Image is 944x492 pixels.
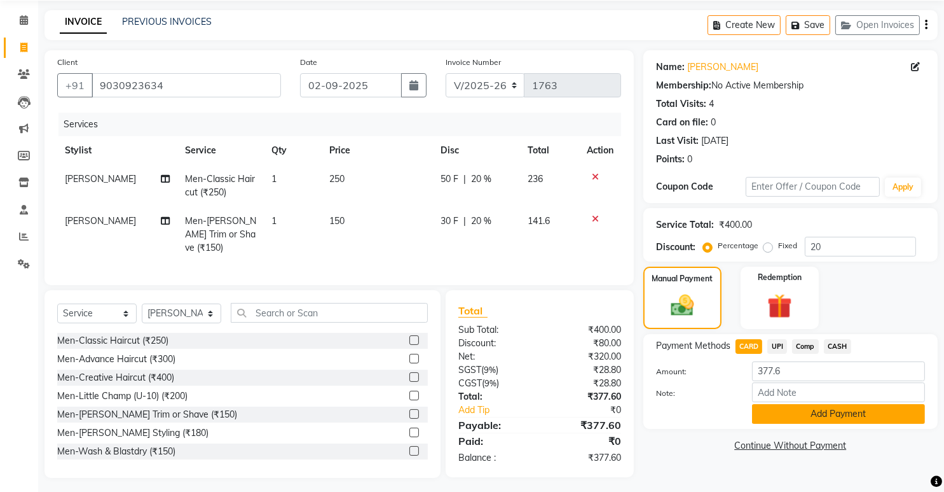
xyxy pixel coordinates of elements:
[57,390,188,403] div: Men-Little Champ (U-10) (₹200)
[540,418,631,433] div: ₹377.60
[458,377,482,389] span: CGST
[656,116,708,129] div: Card on file:
[786,15,830,35] button: Save
[760,291,799,321] img: _gift.svg
[449,337,540,350] div: Discount:
[471,172,491,186] span: 20 %
[57,136,177,165] th: Stylist
[579,136,621,165] th: Action
[449,377,540,390] div: ( )
[57,73,93,97] button: +91
[177,136,264,165] th: Service
[646,439,935,453] a: Continue Without Payment
[446,57,501,68] label: Invoice Number
[449,433,540,449] div: Paid:
[65,173,136,185] span: [PERSON_NAME]
[656,79,711,92] div: Membership:
[652,273,713,285] label: Manual Payment
[664,292,701,319] img: _cash.svg
[540,377,631,390] div: ₹28.80
[271,173,277,185] span: 1
[746,177,880,197] input: Enter Offer / Coupon Code
[441,172,458,186] span: 50 F
[271,215,277,227] span: 1
[185,173,255,198] span: Men-Classic Haircut (₹250)
[329,173,345,185] span: 250
[718,240,758,251] label: Percentage
[758,272,802,283] label: Redemption
[122,16,212,27] a: PREVIOUS INVOICES
[824,339,851,354] span: CASH
[752,383,925,402] input: Add Note
[433,136,520,165] th: Disc
[449,404,555,417] a: Add Tip
[60,11,107,34] a: INVOICE
[646,366,742,377] label: Amount:
[656,79,925,92] div: No Active Membership
[57,408,237,421] div: Men-[PERSON_NAME] Trim or Shave (₹150)
[449,363,540,377] div: ( )
[449,390,540,404] div: Total:
[449,418,540,433] div: Payable:
[752,362,925,381] input: Amount
[471,214,491,228] span: 20 %
[449,350,540,363] div: Net:
[711,116,716,129] div: 0
[484,365,496,375] span: 9%
[57,371,174,384] div: Men-Creative Haircut (₹400)
[719,218,752,232] div: ₹400.00
[57,57,78,68] label: Client
[835,15,920,35] button: Open Invoices
[701,134,729,148] div: [DATE]
[57,353,175,366] div: Men-Advance Haircut (₹300)
[540,433,631,449] div: ₹0
[540,451,631,465] div: ₹377.60
[735,339,763,354] span: CARD
[528,215,550,227] span: 141.6
[449,323,540,337] div: Sub Total:
[458,304,488,318] span: Total
[300,57,317,68] label: Date
[57,426,209,440] div: Men-[PERSON_NAME] Styling (₹180)
[329,215,345,227] span: 150
[709,97,714,111] div: 4
[58,113,631,136] div: Services
[656,241,695,254] div: Discount:
[656,218,714,232] div: Service Total:
[458,364,481,376] span: SGST
[687,153,692,166] div: 0
[484,378,496,388] span: 9%
[231,303,428,323] input: Search or Scan
[57,334,168,348] div: Men-Classic Haircut (₹250)
[441,214,458,228] span: 30 F
[656,153,685,166] div: Points:
[185,215,256,253] span: Men-[PERSON_NAME] Trim or Shave (₹150)
[656,97,706,111] div: Total Visits:
[540,363,631,377] div: ₹28.80
[463,214,466,228] span: |
[646,388,742,399] label: Note:
[520,136,579,165] th: Total
[687,60,758,74] a: [PERSON_NAME]
[65,215,136,227] span: [PERSON_NAME]
[656,339,730,353] span: Payment Methods
[449,451,540,465] div: Balance :
[463,172,466,186] span: |
[708,15,781,35] button: Create New
[656,180,746,193] div: Coupon Code
[528,173,543,185] span: 236
[540,337,631,350] div: ₹80.00
[540,390,631,404] div: ₹377.60
[57,445,175,458] div: Men-Wash & Blastdry (₹150)
[752,404,925,424] button: Add Payment
[555,404,631,417] div: ₹0
[322,136,433,165] th: Price
[540,350,631,363] div: ₹320.00
[92,73,281,97] input: Search by Name/Mobile/Email/Code
[540,323,631,337] div: ₹400.00
[656,134,699,148] div: Last Visit:
[885,178,921,197] button: Apply
[656,60,685,74] div: Name:
[264,136,322,165] th: Qty
[792,339,819,354] span: Comp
